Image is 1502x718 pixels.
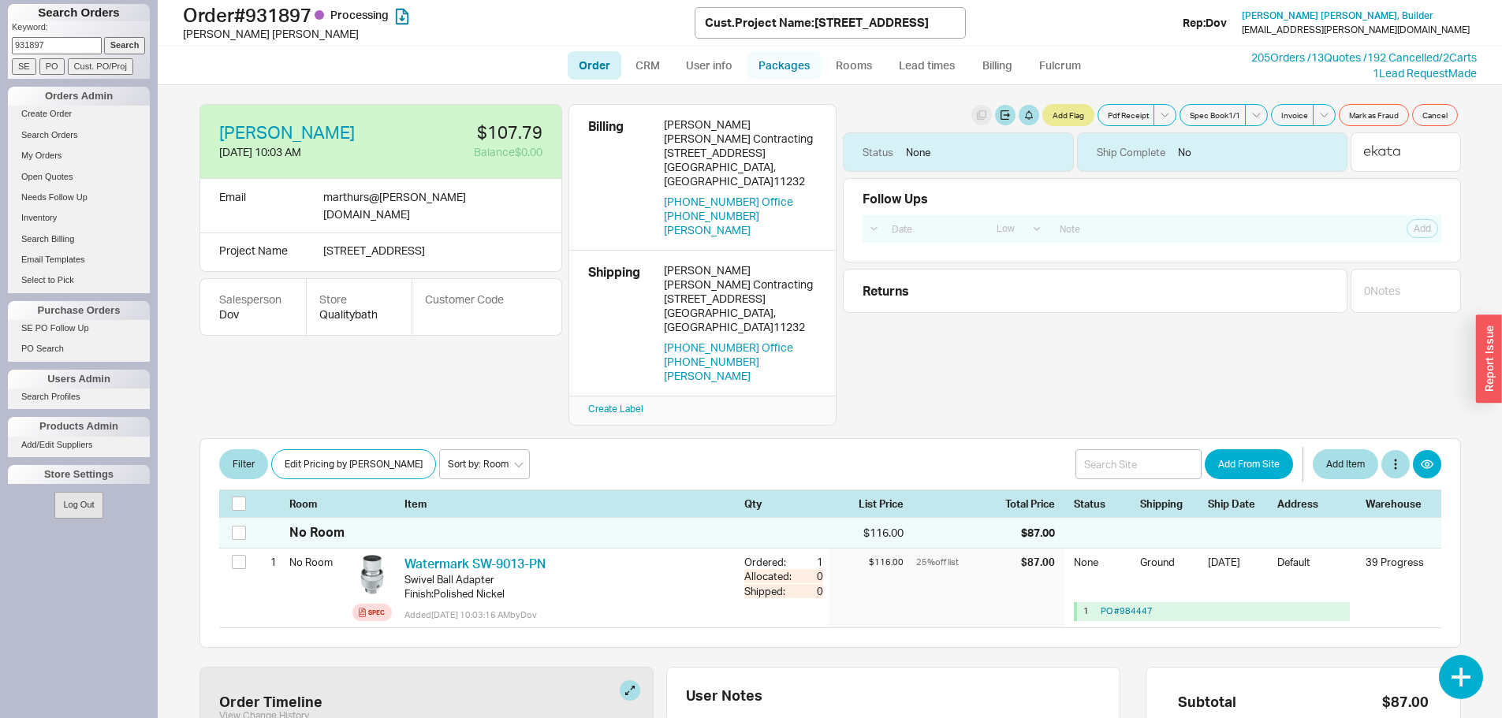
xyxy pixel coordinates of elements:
[664,146,817,160] div: [STREET_ADDRESS]
[795,584,823,598] div: 0
[8,320,150,337] a: SE PO Follow Up
[8,189,150,206] a: Needs Follow Up
[1242,9,1433,21] span: [PERSON_NAME] [PERSON_NAME] , Builder
[289,523,345,541] div: No Room
[1140,555,1198,580] div: Ground
[1021,555,1055,569] div: $87.00
[8,147,150,164] a: My Orders
[664,263,817,277] div: [PERSON_NAME]
[8,127,150,143] a: Search Orders
[1097,145,1165,159] div: Ship Complete
[219,243,311,259] div: Project Name
[54,492,102,518] button: Log Out
[747,51,822,80] a: Packages
[12,58,36,75] input: SE
[1366,555,1429,569] div: 39 Progress
[970,51,1025,80] a: Billing
[219,292,287,307] div: Salesperson
[664,195,793,209] button: [PHONE_NUMBER] Office
[825,51,884,80] a: Rooms
[368,606,385,619] div: Spec
[8,389,150,405] a: Search Profiles
[1271,104,1314,126] button: Invoice
[1042,104,1094,126] button: Add Flag
[1422,109,1448,121] span: Cancel
[391,124,542,141] div: $107.79
[664,340,793,355] button: [PHONE_NUMBER] Office
[1339,104,1409,126] button: Mark as Fraud
[21,192,88,202] span: Needs Follow Up
[1074,555,1131,580] div: None
[8,272,150,288] a: Select to Pick
[8,417,150,436] div: Products Admin
[352,604,392,621] a: Spec
[271,449,436,479] button: Edit Pricing by [PERSON_NAME]
[916,555,1018,569] div: 25 % off list
[863,192,928,206] div: Follow Ups
[219,144,378,160] div: [DATE] 10:03 AM
[1005,497,1064,511] div: Total Price
[319,292,399,307] div: Store
[744,497,823,511] div: Qty
[744,555,795,569] div: Ordered:
[8,370,150,389] div: Users Admin
[1242,24,1470,35] div: [EMAIL_ADDRESS][PERSON_NAME][DOMAIN_NAME]
[1414,222,1431,235] span: Add
[1313,449,1378,479] button: Add Item
[686,686,1113,704] div: User Notes
[624,51,671,80] a: CRM
[705,14,929,31] div: Cust. Project Name : [STREET_ADDRESS]
[183,4,695,26] h1: Order # 931897
[404,608,732,621] div: Added [DATE] 10:03:16 AM by Dov
[664,355,817,383] button: [PHONE_NUMBER] [PERSON_NAME]
[664,132,817,146] div: [PERSON_NAME] Contracting
[1277,555,1356,580] div: Default
[1382,693,1429,710] div: $87.00
[568,51,621,80] a: Order
[1364,283,1400,299] div: 0 Note s
[404,586,732,601] div: Finish : Polished Nickel
[219,124,355,141] a: [PERSON_NAME]
[8,251,150,268] a: Email Templates
[39,58,65,75] input: PO
[8,301,150,320] div: Purchase Orders
[1178,693,1236,710] div: Subtotal
[8,210,150,226] a: Inventory
[1101,605,1153,616] a: PO #984447
[1140,497,1198,511] div: Shipping
[1277,497,1356,511] div: Address
[1208,497,1268,511] div: Ship Date
[289,549,346,575] div: No Room
[829,525,904,541] div: $116.00
[219,188,246,223] div: Email
[285,455,423,474] span: Edit Pricing by [PERSON_NAME]
[12,21,150,37] p: Keyword:
[1412,104,1458,126] button: Cancel
[1075,449,1202,479] input: Search Site
[1083,605,1094,617] div: 1
[8,465,150,484] div: Store Settings
[588,117,651,237] div: Billing
[863,145,893,159] div: Status
[1281,109,1308,121] span: Invoice
[906,145,930,159] div: None
[1190,109,1240,121] span: Spec Book 1 / 1
[233,455,255,474] span: Filter
[664,306,817,334] div: [GEOGRAPHIC_DATA] , [GEOGRAPHIC_DATA] 11232
[664,209,817,237] button: [PHONE_NUMBER] [PERSON_NAME]
[1077,132,1347,172] div: No
[887,51,967,80] a: Lead times
[1051,218,1328,240] input: Note
[8,340,150,357] a: PO Search
[1183,15,1227,31] div: Rep: Dov
[257,549,277,575] div: 1
[391,144,542,160] div: Balance $0.00
[1439,50,1477,64] a: /2Carts
[1407,219,1438,238] button: Add
[183,26,695,42] div: [PERSON_NAME] [PERSON_NAME]
[744,584,795,598] div: Shipped:
[664,117,817,132] div: [PERSON_NAME]
[319,307,399,322] div: Qualitybath
[8,106,150,122] a: Create Order
[8,231,150,247] a: Search Billing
